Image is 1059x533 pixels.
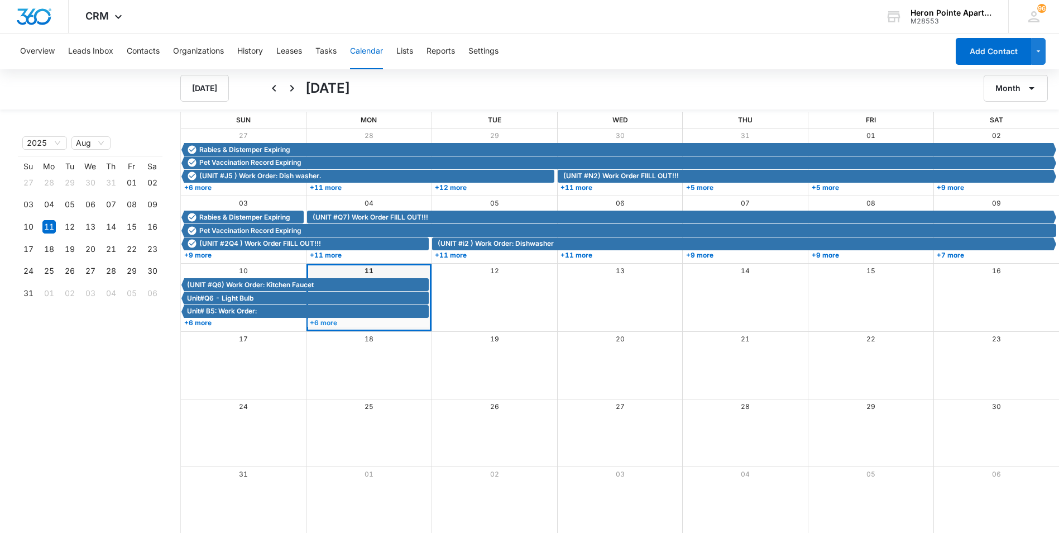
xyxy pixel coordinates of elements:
[184,145,1053,155] div: Rabies & Distemper Expiring
[125,242,138,256] div: 22
[616,335,625,343] a: 20
[1037,4,1046,13] div: notifications count
[18,216,39,238] td: 2025-08-10
[683,183,806,192] a: +5 more
[741,402,750,411] a: 28
[992,199,1001,207] a: 09
[866,266,875,275] a: 15
[84,264,97,278] div: 27
[992,470,1001,478] a: 06
[866,402,875,411] a: 29
[142,194,162,216] td: 2025-08-09
[866,199,875,207] a: 08
[68,34,113,69] button: Leads Inbox
[184,171,552,181] div: (UNIT #J5 ) Work Order: Dish washer.
[63,176,76,189] div: 29
[22,176,35,189] div: 27
[396,34,413,69] button: Lists
[104,176,118,189] div: 31
[104,287,118,300] div: 04
[125,287,138,300] div: 05
[992,266,1001,275] a: 16
[741,199,750,207] a: 07
[350,34,383,69] button: Calendar
[18,172,39,194] td: 2025-07-27
[305,78,350,98] h1: [DATE]
[558,251,680,259] a: +11 more
[181,251,304,259] a: +9 more
[315,34,337,69] button: Tasks
[84,287,97,300] div: 03
[63,198,76,211] div: 05
[121,194,142,216] td: 2025-08-08
[427,34,455,69] button: Reports
[992,402,1001,411] a: 30
[992,335,1001,343] a: 23
[365,470,373,478] a: 01
[63,287,76,300] div: 02
[84,176,97,189] div: 30
[741,266,750,275] a: 14
[39,194,59,216] td: 2025-08-04
[438,239,554,249] span: (UNIT #i2 ) Work Order: Dishwasher
[42,220,56,234] div: 11
[63,242,76,256] div: 19
[42,176,56,189] div: 28
[616,131,625,140] a: 30
[100,216,121,238] td: 2025-08-14
[39,216,59,238] td: 2025-08-11
[866,116,876,124] span: Fri
[100,282,121,304] td: 2025-09-04
[22,264,35,278] div: 24
[866,470,875,478] a: 05
[184,293,426,303] div: Unit#Q6 - Light Bulb
[468,34,499,69] button: Settings
[911,8,992,17] div: account name
[184,212,301,222] div: Rabies & Distemper Expiring
[125,176,138,189] div: 01
[125,198,138,211] div: 08
[18,238,39,260] td: 2025-08-17
[187,280,314,290] span: (UNIT #Q6) Work Order: Kitchen Faucet
[184,239,426,249] div: (UNIT #2Q4 ) Work Order FIILL OUT!!!
[42,242,56,256] div: 18
[142,238,162,260] td: 2025-08-23
[365,199,373,207] a: 04
[490,470,499,478] a: 02
[142,282,162,304] td: 2025-09-06
[22,198,35,211] div: 03
[18,282,39,304] td: 2025-08-31
[121,161,142,172] th: Fr
[146,264,159,278] div: 30
[20,34,55,69] button: Overview
[1037,4,1046,13] span: 96
[741,335,750,343] a: 21
[239,335,248,343] a: 17
[490,199,499,207] a: 05
[59,282,80,304] td: 2025-09-02
[104,220,118,234] div: 14
[18,194,39,216] td: 2025-08-03
[239,402,248,411] a: 24
[59,238,80,260] td: 2025-08-19
[239,470,248,478] a: 31
[146,176,159,189] div: 02
[146,287,159,300] div: 06
[809,251,931,259] a: +9 more
[616,470,625,478] a: 03
[39,161,59,172] th: Mo
[283,79,301,97] button: Next
[866,131,875,140] a: 01
[59,172,80,194] td: 2025-07-29
[199,145,290,155] span: Rabies & Distemper Expiring
[490,335,499,343] a: 19
[990,116,1003,124] span: Sat
[39,238,59,260] td: 2025-08-18
[560,171,1053,181] div: (UNIT #N2) Work Order FIILL OUT!!!
[121,216,142,238] td: 2025-08-15
[934,183,1056,192] a: +9 more
[59,260,80,283] td: 2025-08-26
[84,198,97,211] div: 06
[199,171,321,181] span: (UNIT #J5 ) Work Order: Dish washer.
[63,264,76,278] div: 26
